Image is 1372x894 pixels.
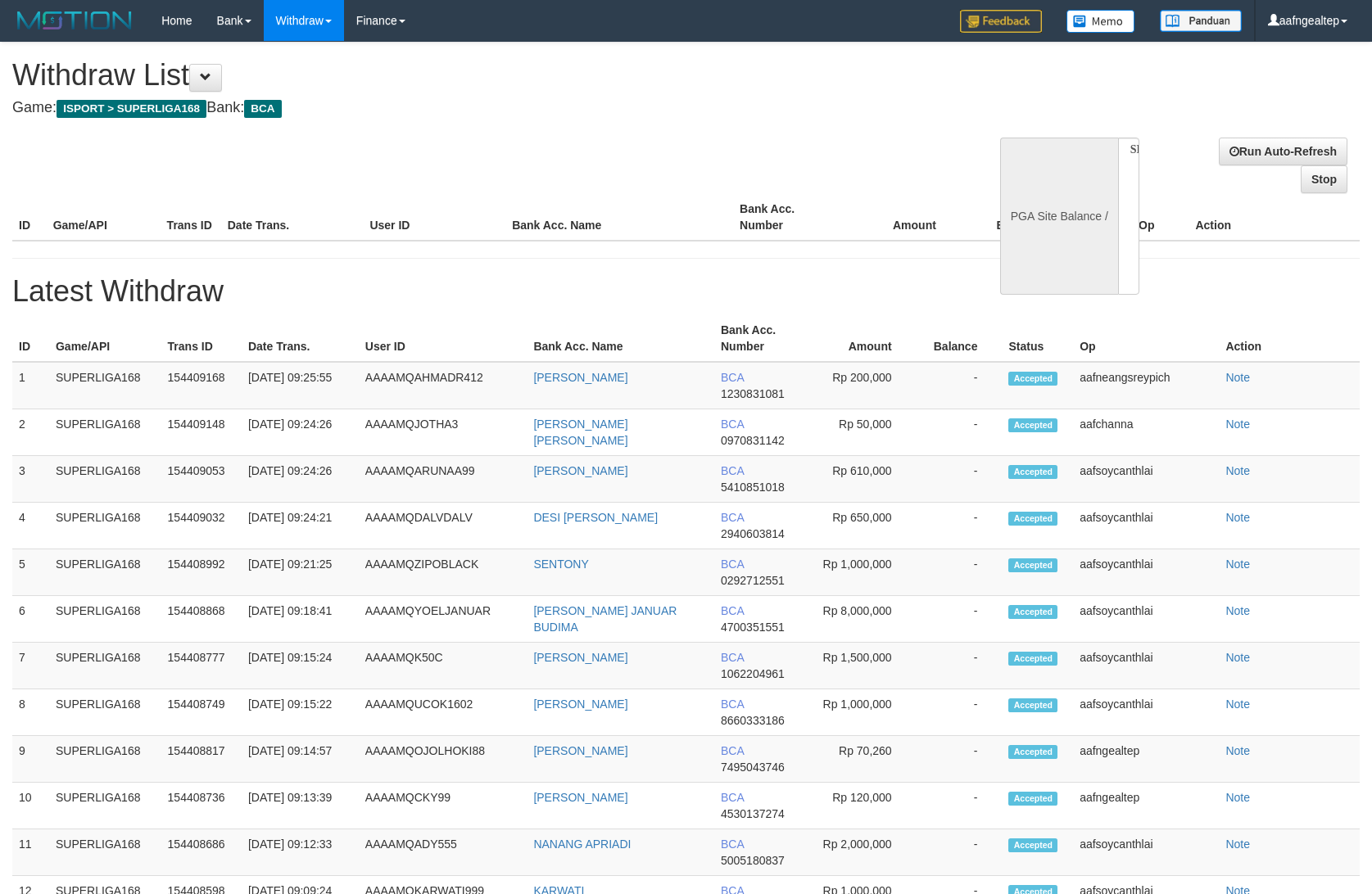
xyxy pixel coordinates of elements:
[1073,362,1219,409] td: aafneangsreypich
[49,456,161,503] td: SUPERLIGA168
[808,315,916,362] th: Amount
[12,689,49,736] td: 8
[12,829,49,876] td: 11
[808,829,916,876] td: Rp 2,000,000
[161,362,242,409] td: 154409168
[242,736,359,783] td: [DATE] 09:14:57
[1008,838,1057,852] span: Accepted
[1008,605,1057,619] span: Accepted
[533,838,631,851] a: NANANG APRIADI
[161,643,242,689] td: 154408777
[47,194,161,241] th: Game/API
[49,315,161,362] th: Game/API
[721,667,785,680] span: 1062204961
[1219,315,1360,362] th: Action
[808,596,916,643] td: Rp 8,000,000
[917,829,1003,876] td: -
[1225,651,1250,664] a: Note
[721,761,785,774] span: 7495043746
[917,409,1003,456] td: -
[1132,194,1189,241] th: Op
[1225,511,1250,524] a: Note
[1225,838,1250,851] a: Note
[49,549,161,596] td: SUPERLIGA168
[359,409,528,456] td: AAAAMQJOTHA3
[359,456,528,503] td: AAAAMQARUNAA99
[721,527,785,540] span: 2940603814
[1008,652,1057,666] span: Accepted
[1073,456,1219,503] td: aafsoycanthlai
[1219,138,1347,165] a: Run Auto-Refresh
[12,409,49,456] td: 2
[917,362,1003,409] td: -
[917,503,1003,549] td: -
[359,549,528,596] td: AAAAMQZIPOBLACK
[917,736,1003,783] td: -
[808,643,916,689] td: Rp 1,500,000
[359,736,528,783] td: AAAAMQOJOLHOKI88
[1008,372,1057,386] span: Accepted
[917,456,1003,503] td: -
[1008,512,1057,526] span: Accepted
[1225,464,1250,477] a: Note
[1073,596,1219,643] td: aafsoycanthlai
[808,503,916,549] td: Rp 650,000
[917,315,1003,362] th: Balance
[49,503,161,549] td: SUPERLIGA168
[721,714,785,727] span: 8660333186
[808,456,916,503] td: Rp 610,000
[12,8,137,33] img: MOTION_logo.png
[533,511,658,524] a: DESI [PERSON_NAME]
[1073,409,1219,456] td: aafchanna
[12,736,49,783] td: 9
[505,194,733,241] th: Bank Acc. Name
[359,362,528,409] td: AAAAMQAHMADR412
[1008,792,1057,806] span: Accepted
[49,362,161,409] td: SUPERLIGA168
[49,689,161,736] td: SUPERLIGA168
[12,503,49,549] td: 4
[1301,165,1347,193] a: Stop
[12,59,899,92] h1: Withdraw List
[533,791,627,804] a: [PERSON_NAME]
[49,409,161,456] td: SUPERLIGA168
[161,503,242,549] td: 154409032
[721,558,744,571] span: BCA
[161,456,242,503] td: 154409053
[1073,783,1219,829] td: aafngealtep
[359,689,528,736] td: AAAAMQUCOK1602
[808,362,916,409] td: Rp 200,000
[1160,10,1242,32] img: panduan.png
[161,409,242,456] td: 154409148
[533,418,627,447] a: [PERSON_NAME] [PERSON_NAME]
[1000,138,1118,295] div: PGA Site Balance /
[12,100,899,116] h4: Game: Bank:
[161,194,221,241] th: Trans ID
[1008,418,1057,432] span: Accepted
[808,783,916,829] td: Rp 120,000
[917,643,1003,689] td: -
[1073,736,1219,783] td: aafngealtep
[917,596,1003,643] td: -
[12,783,49,829] td: 10
[161,736,242,783] td: 154408817
[721,434,785,447] span: 0970831142
[1073,549,1219,596] td: aafsoycanthlai
[1189,194,1360,241] th: Action
[359,596,528,643] td: AAAAMQYOELJANUAR
[721,574,785,587] span: 0292712551
[242,315,359,362] th: Date Trans.
[49,783,161,829] td: SUPERLIGA168
[161,549,242,596] td: 154408992
[12,456,49,503] td: 3
[808,736,916,783] td: Rp 70,260
[221,194,364,241] th: Date Trans.
[847,194,961,241] th: Amount
[960,10,1042,33] img: Feedback.jpg
[1225,418,1250,431] a: Note
[363,194,505,241] th: User ID
[527,315,714,362] th: Bank Acc. Name
[533,371,627,384] a: [PERSON_NAME]
[808,549,916,596] td: Rp 1,000,000
[242,596,359,643] td: [DATE] 09:18:41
